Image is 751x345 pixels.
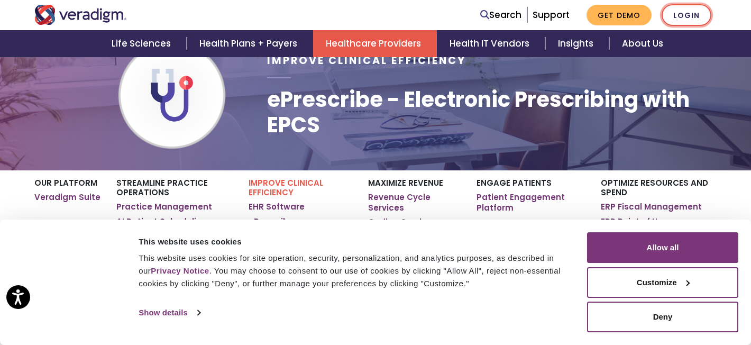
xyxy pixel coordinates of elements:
a: EHR Software [249,202,305,212]
button: Allow all [587,232,738,263]
button: Customize [587,267,738,298]
a: Search [480,8,521,22]
a: Veradigm Suite [34,192,100,203]
h1: ePrescribe - Electronic Prescribing with EPCS [267,87,717,138]
a: ERP Fiscal Management [601,202,702,212]
div: This website uses cookies for site operation, security, personalization, and analytics purposes, ... [139,252,575,290]
a: Support [533,8,570,21]
img: Veradigm logo [34,5,127,25]
a: Show details [139,305,200,321]
a: Practice Management [116,202,212,212]
a: Health IT Vendors [437,30,545,57]
span: Improve Clinical Efficiency [267,53,466,68]
a: Insights [545,30,609,57]
a: Patient Engagement Platform [477,192,585,213]
a: Get Demo [587,5,652,25]
a: Life Sciences [99,30,187,57]
a: Login [662,4,711,26]
a: Coding Services [368,217,437,228]
a: ERP Point of Use [601,216,667,227]
a: ePrescribe [249,216,294,227]
a: About Us [609,30,676,57]
a: Healthcare Providers [313,30,437,57]
a: Privacy Notice [151,266,209,275]
a: Revenue Cycle Services [368,192,461,213]
a: AI Patient Scheduling [116,216,207,227]
div: This website uses cookies [139,235,575,248]
a: Health Plans + Payers [187,30,313,57]
button: Deny [587,302,738,332]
